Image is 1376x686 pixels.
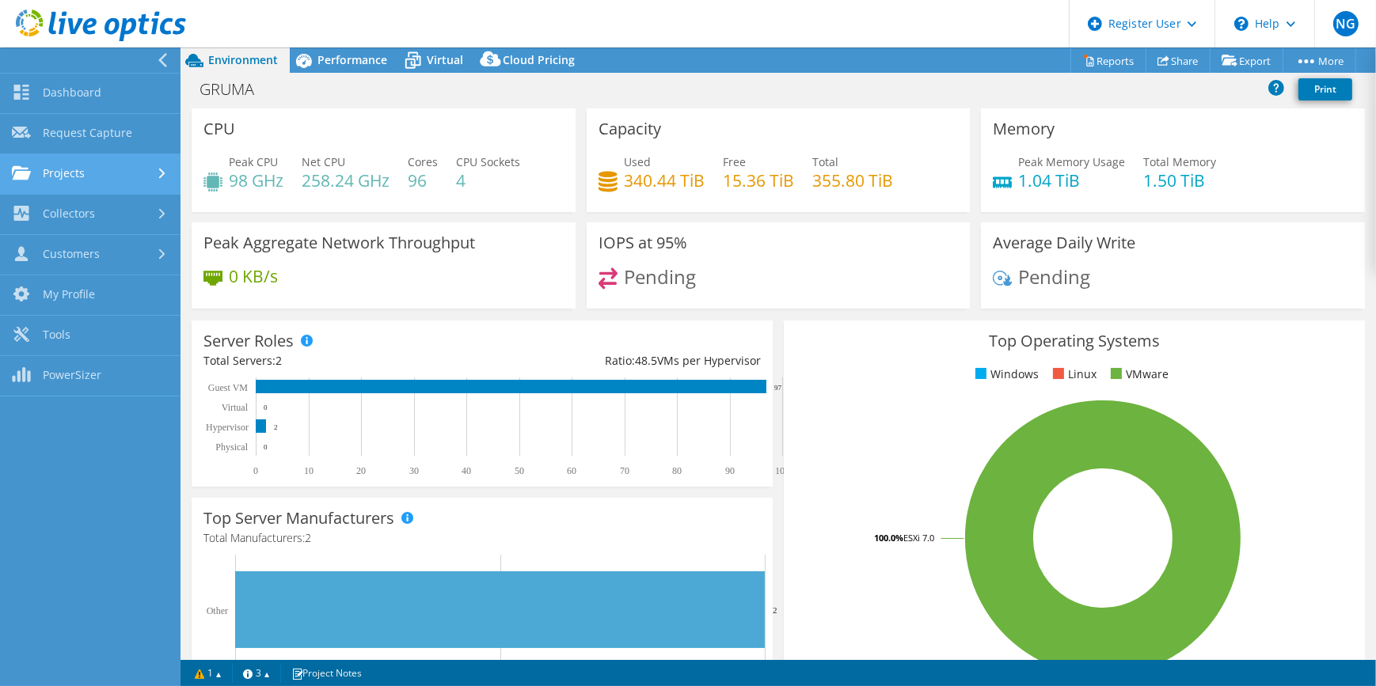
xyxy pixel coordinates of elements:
text: 40 [462,465,471,476]
text: 10 [304,465,314,476]
svg: \n [1234,17,1249,31]
span: 2 [305,530,311,545]
h3: Average Daily Write [993,234,1135,252]
span: Peak CPU [229,154,278,169]
div: Total Servers: [203,352,482,370]
span: Environment [208,52,278,67]
text: 0 [264,443,268,451]
div: Ratio: VMs per Hypervisor [482,352,761,370]
a: 3 [232,663,281,683]
a: 1 [184,663,233,683]
h3: Top Server Manufacturers [203,510,394,527]
h4: 15.36 TiB [723,172,794,189]
h3: IOPS at 95% [599,234,687,252]
span: Performance [317,52,387,67]
h3: Server Roles [203,332,294,350]
span: Net CPU [302,154,345,169]
a: More [1283,48,1356,73]
text: 50 [515,465,524,476]
h3: CPU [203,120,235,138]
text: Other [207,605,228,616]
span: Total [812,154,838,169]
text: 60 [567,465,576,476]
h4: 1.50 TiB [1143,172,1216,189]
text: 30 [409,465,419,476]
h4: 0 KB/s [229,267,278,285]
li: Windows [971,366,1039,383]
text: 20 [356,465,366,476]
span: 2 [276,353,282,368]
text: 80 [672,465,682,476]
text: 70 [620,465,629,476]
text: 2 [773,605,777,615]
span: Free [723,154,746,169]
span: Peak Memory Usage [1018,154,1125,169]
h4: Total Manufacturers: [203,529,761,547]
span: Cloud Pricing [503,52,575,67]
text: 0 [253,465,258,476]
a: Export [1210,48,1283,73]
h3: Top Operating Systems [796,332,1353,350]
a: Project Notes [280,663,373,683]
text: 2 [274,423,278,431]
h3: Memory [993,120,1055,138]
span: Total Memory [1143,154,1216,169]
a: Print [1298,78,1352,100]
h4: 355.80 TiB [812,172,893,189]
text: 100 [775,465,789,476]
text: Hypervisor [206,422,249,433]
tspan: ESXi 7.0 [903,532,934,544]
text: Virtual [222,402,249,413]
text: Guest VM [208,382,248,393]
span: Pending [624,263,696,290]
tspan: 100.0% [874,532,903,544]
li: Linux [1049,366,1097,383]
span: NG [1333,11,1359,36]
a: Reports [1070,48,1146,73]
a: Share [1146,48,1211,73]
h3: Capacity [599,120,661,138]
h4: 98 GHz [229,172,283,189]
text: 97 [774,384,782,392]
h4: 96 [408,172,438,189]
h4: 340.44 TiB [624,172,705,189]
text: 90 [725,465,735,476]
span: Used [624,154,651,169]
h4: 258.24 GHz [302,172,390,189]
li: VMware [1107,366,1169,383]
span: Virtual [427,52,463,67]
span: 48.5 [635,353,657,368]
text: 0 [264,404,268,411]
span: Pending [1018,263,1090,290]
h3: Peak Aggregate Network Throughput [203,234,475,252]
h1: GRUMA [192,81,279,98]
span: Cores [408,154,438,169]
h4: 1.04 TiB [1018,172,1125,189]
h4: 4 [456,172,520,189]
span: CPU Sockets [456,154,520,169]
text: Physical [215,442,248,453]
